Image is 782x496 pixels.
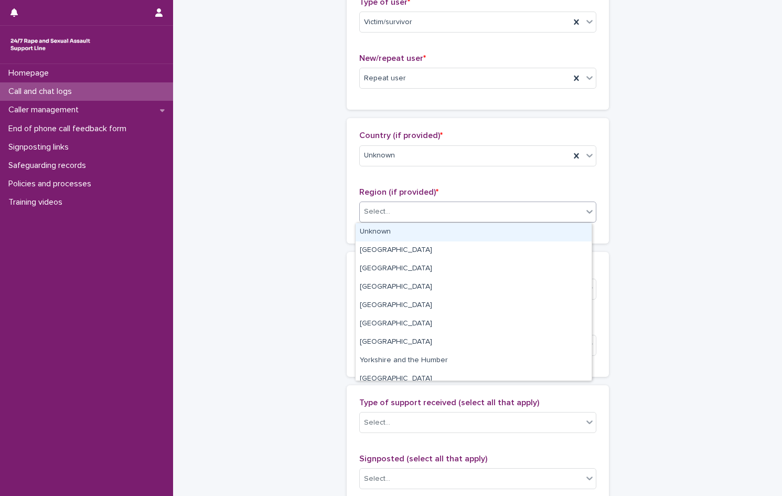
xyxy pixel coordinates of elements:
[4,87,80,97] p: Call and chat logs
[364,417,390,428] div: Select...
[356,278,592,297] div: South West
[356,370,592,388] div: East Midlands
[359,188,438,196] span: Region (if provided)
[4,179,100,189] p: Policies and processes
[8,34,92,55] img: rhQMoQhaT3yELyF149Cw
[356,352,592,370] div: Yorkshire and the Humber
[356,260,592,278] div: South East
[4,68,57,78] p: Homepage
[356,333,592,352] div: North East
[364,73,406,84] span: Repeat user
[359,455,487,463] span: Signposted (select all that apply)
[356,297,592,315] div: West Midlands
[356,223,592,241] div: Unknown
[356,315,592,333] div: North West
[4,124,135,134] p: End of phone call feedback form
[364,473,390,484] div: Select...
[364,150,395,161] span: Unknown
[359,54,426,62] span: New/repeat user
[359,131,443,140] span: Country (if provided)
[359,398,539,407] span: Type of support received (select all that apply)
[4,161,94,171] p: Safeguarding records
[4,105,87,115] p: Caller management
[356,241,592,260] div: Greater London
[4,197,71,207] p: Training videos
[364,17,412,28] span: Victim/survivor
[364,206,390,217] div: Select...
[4,142,77,152] p: Signposting links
